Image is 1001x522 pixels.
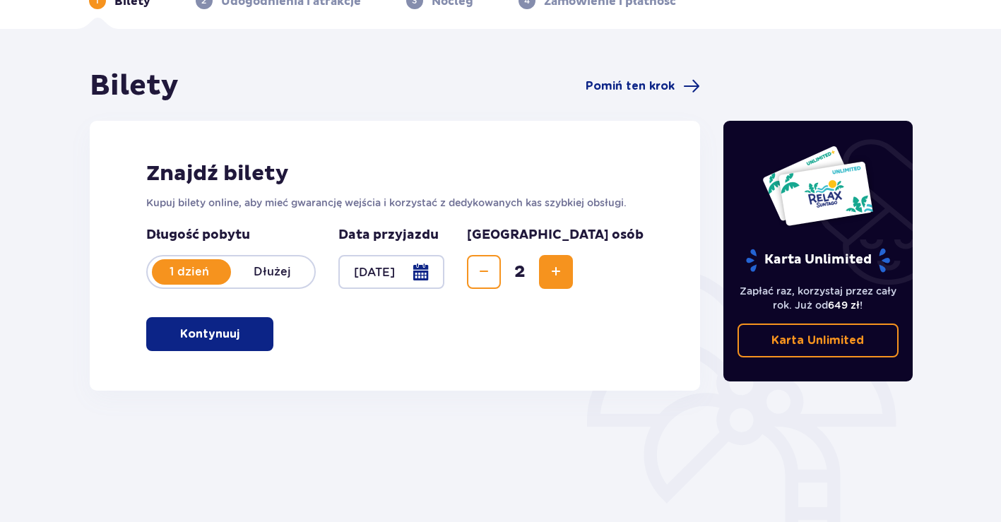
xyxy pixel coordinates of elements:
p: Kontynuuj [180,326,239,342]
p: Długość pobytu [146,227,316,244]
p: Kupuj bilety online, aby mieć gwarancję wejścia i korzystać z dedykowanych kas szybkiej obsługi. [146,196,644,210]
button: Decrease [467,255,501,289]
h2: Znajdź bilety [146,160,644,187]
span: 2 [504,261,536,283]
a: Karta Unlimited [738,324,899,357]
button: Increase [539,255,573,289]
p: Dłużej [231,264,314,280]
h1: Bilety [90,69,179,104]
p: Zapłać raz, korzystaj przez cały rok. Już od ! [738,284,899,312]
p: Karta Unlimited [745,248,892,273]
span: Pomiń ten krok [586,78,675,94]
p: 1 dzień [148,264,231,280]
button: Kontynuuj [146,317,273,351]
a: Pomiń ten krok [586,78,700,95]
p: Data przyjazdu [338,227,439,244]
p: [GEOGRAPHIC_DATA] osób [467,227,644,244]
span: 649 zł [828,299,860,311]
p: Karta Unlimited [771,333,864,348]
